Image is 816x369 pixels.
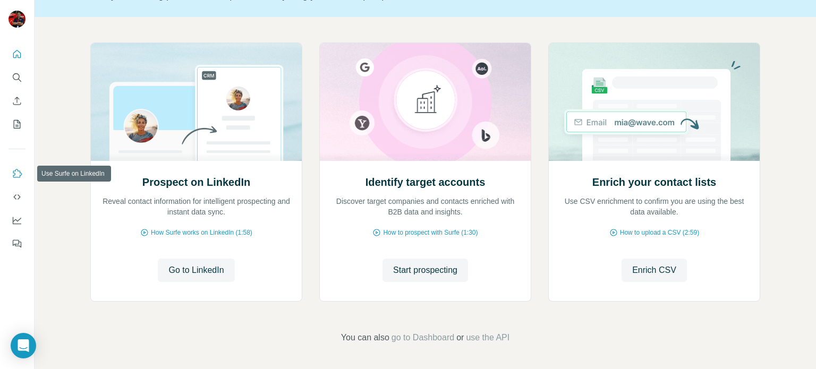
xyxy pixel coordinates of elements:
[8,45,25,64] button: Quick start
[8,11,25,28] img: Avatar
[559,196,749,217] p: Use CSV enrichment to confirm you are using the best data available.
[382,259,468,282] button: Start prospecting
[8,164,25,183] button: Use Surfe on LinkedIn
[393,264,457,277] span: Start prospecting
[151,228,252,237] span: How Surfe works on LinkedIn (1:58)
[365,175,486,190] h2: Identify target accounts
[101,196,291,217] p: Reveal contact information for intelligent prospecting and instant data sync.
[548,43,760,161] img: Enrich your contact lists
[8,187,25,207] button: Use Surfe API
[592,175,716,190] h2: Enrich your contact lists
[330,196,520,217] p: Discover target companies and contacts enriched with B2B data and insights.
[620,228,699,237] span: How to upload a CSV (2:59)
[392,331,454,344] button: go to Dashboard
[632,264,676,277] span: Enrich CSV
[383,228,478,237] span: How to prospect with Surfe (1:30)
[8,211,25,230] button: Dashboard
[8,91,25,110] button: Enrich CSV
[8,68,25,87] button: Search
[8,115,25,134] button: My lists
[11,333,36,358] div: Open Intercom Messenger
[341,331,389,344] span: You can also
[158,259,234,282] button: Go to LinkedIn
[90,43,302,161] img: Prospect on LinkedIn
[622,259,687,282] button: Enrich CSV
[456,331,464,344] span: or
[8,234,25,253] button: Feedback
[142,175,250,190] h2: Prospect on LinkedIn
[168,264,224,277] span: Go to LinkedIn
[466,331,509,344] button: use the API
[319,43,531,161] img: Identify target accounts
